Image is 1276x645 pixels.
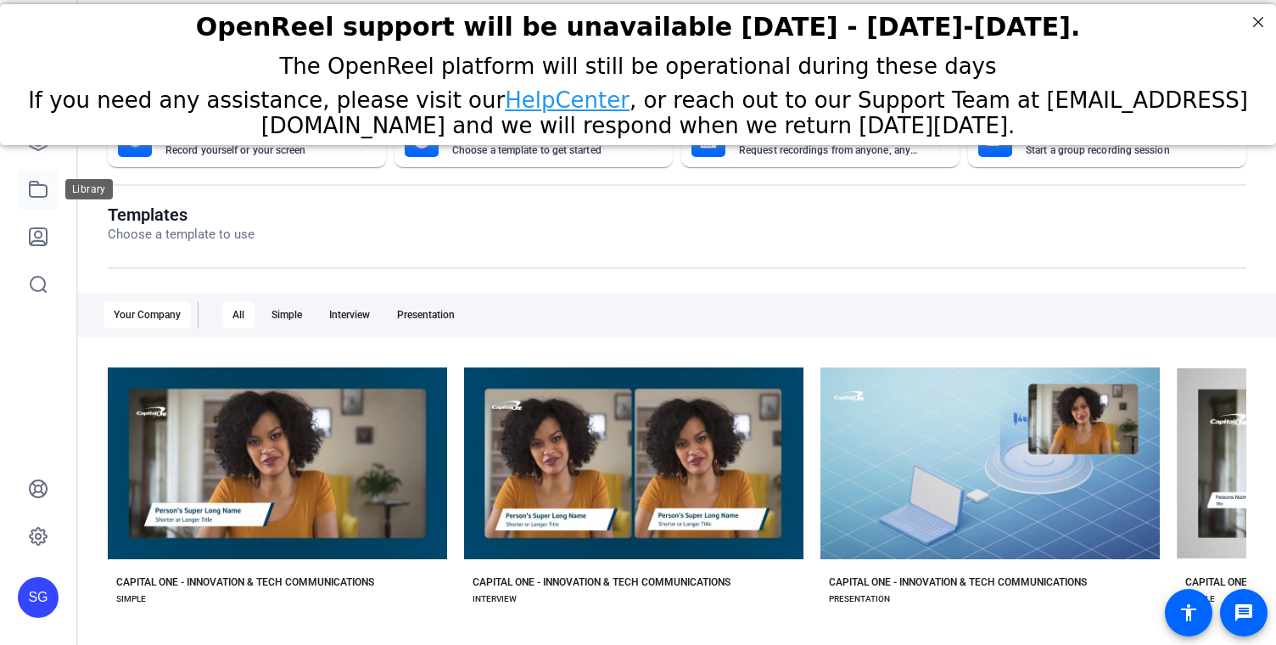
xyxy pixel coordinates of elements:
div: Your Company [104,301,191,328]
mat-card-subtitle: Start a group recording session [1026,145,1209,155]
div: Close Step [1247,7,1269,29]
div: CAPITAL ONE - INNOVATION & TECH COMMUNICATIONS [473,575,730,589]
span: The OpenReel platform will still be operational during these days [279,49,996,75]
mat-icon: accessibility [1178,603,1199,623]
div: Library [65,179,113,199]
div: CAPITAL ONE - INNOVATION & TECH COMMUNICATIONS [116,575,374,589]
div: All [222,301,255,328]
mat-icon: message [1234,603,1254,623]
p: Choose a template to use [108,225,255,244]
div: CAPITAL ONE - INNOVATION & TECH COMMUNICATIONS [829,575,1087,589]
div: INTERVIEW [473,592,517,606]
div: SIMPLE [116,592,146,606]
h1: Templates [108,205,255,225]
a: HelpCenter [505,83,630,109]
div: Presentation [387,301,465,328]
div: SG [18,577,59,618]
mat-card-subtitle: Request recordings from anyone, anywhere [739,145,922,155]
div: Simple [261,301,312,328]
h2: OpenReel support will be unavailable Thursday - Friday, October 16th-17th. [21,8,1255,37]
span: If you need any assistance, please visit our , or reach out to our Support Team at [EMAIL_ADDRESS... [28,83,1248,134]
mat-card-subtitle: Record yourself or your screen [165,145,349,155]
div: Interview [319,301,380,328]
mat-card-subtitle: Choose a template to get started [452,145,635,155]
div: PRESENTATION [829,592,890,606]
